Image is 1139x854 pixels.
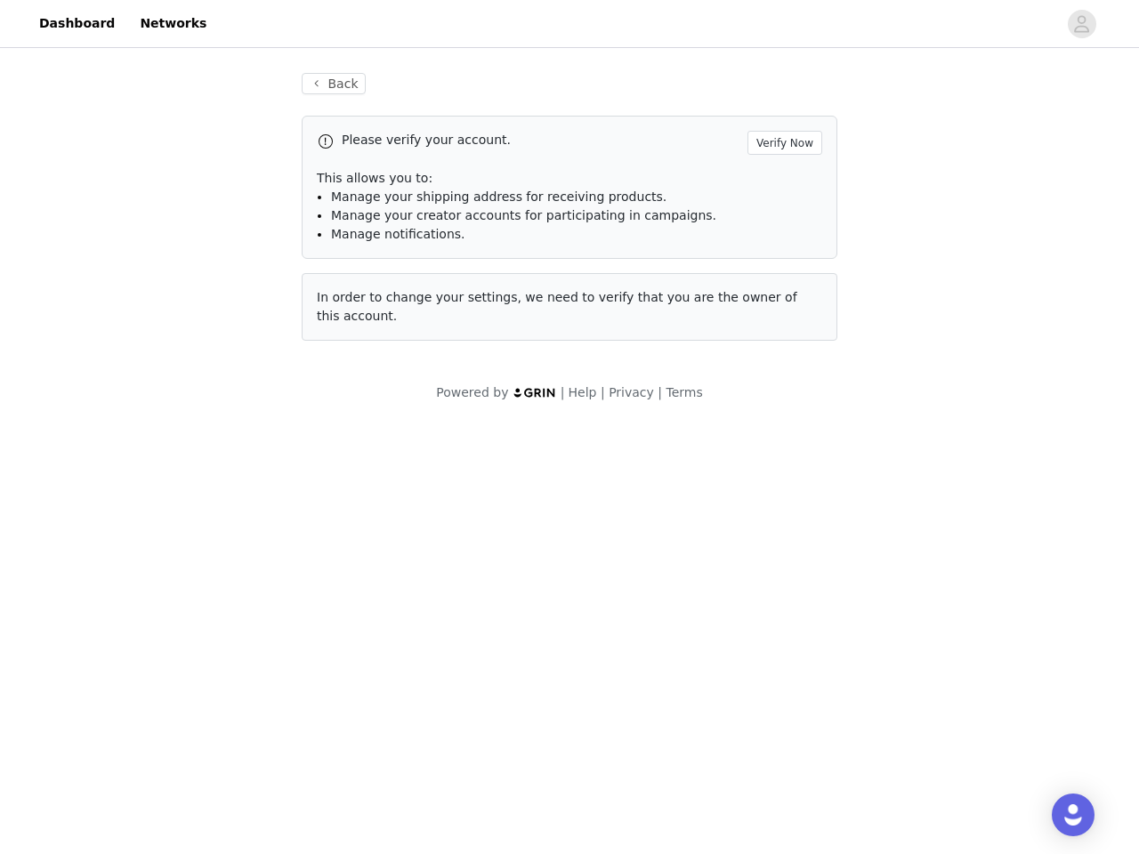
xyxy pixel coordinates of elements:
p: This allows you to: [317,169,822,188]
span: In order to change your settings, we need to verify that you are the owner of this account. [317,290,797,323]
span: | [561,385,565,399]
span: | [658,385,662,399]
button: Verify Now [747,131,822,155]
p: Please verify your account. [342,131,740,149]
div: avatar [1073,10,1090,38]
span: Manage notifications. [331,227,465,241]
span: Manage your creator accounts for participating in campaigns. [331,208,716,222]
a: Networks [129,4,217,44]
button: Back [302,73,366,94]
a: Terms [666,385,702,399]
a: Privacy [609,385,654,399]
span: | [601,385,605,399]
span: Powered by [436,385,508,399]
a: Dashboard [28,4,125,44]
span: Manage your shipping address for receiving products. [331,189,666,204]
a: Help [569,385,597,399]
div: Open Intercom Messenger [1052,794,1095,836]
img: logo [513,387,557,399]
